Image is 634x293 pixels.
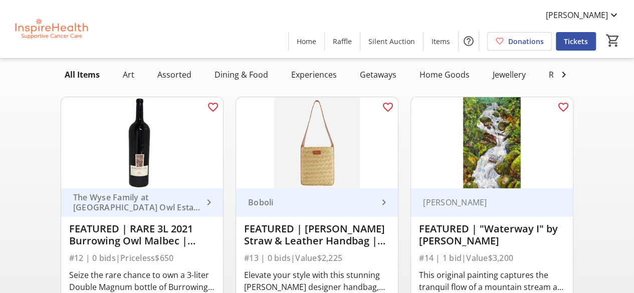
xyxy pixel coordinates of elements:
[210,65,272,85] div: Dining & Food
[557,101,569,113] mat-icon: favorite_outline
[419,269,565,293] div: This original painting captures the tranquil flow of a mountain stream as it winds through a lush...
[419,197,553,207] div: [PERSON_NAME]
[244,269,390,293] div: Elevate your style with this stunning [PERSON_NAME] designer handbag, blending timeless elegance ...
[289,32,324,51] a: Home
[6,4,95,54] img: InspireHealth Supportive Cancer Care's Logo
[419,251,565,265] div: #14 | 1 bid | Value $3,200
[382,101,394,113] mat-icon: favorite_outline
[356,65,400,85] div: Getaways
[489,65,530,85] div: Jewellery
[538,7,628,23] button: [PERSON_NAME]
[333,36,352,47] span: Raffle
[61,65,104,85] div: All Items
[411,97,573,188] img: FEATURED | "Waterway I" by Warren Goodman
[236,188,398,217] a: Boboli
[432,36,450,47] span: Items
[119,65,138,85] div: Art
[360,32,423,51] a: Silent Auction
[153,65,195,85] div: Assorted
[415,65,474,85] div: Home Goods
[244,223,390,247] div: FEATURED | [PERSON_NAME] Straw & Leather Handbag | Boboli Retail Group
[604,32,622,50] button: Cart
[244,251,390,265] div: #13 | 0 bids | Value $2,225
[419,223,565,247] div: FEATURED | "Waterway I" by [PERSON_NAME]
[244,197,378,207] div: Boboli
[424,32,458,51] a: Items
[508,36,544,47] span: Donations
[297,36,316,47] span: Home
[69,251,215,265] div: #12 | 0 bids | Priceless $650
[69,192,203,212] div: The Wyse Family at [GEOGRAPHIC_DATA] Owl Estate Winery
[459,31,479,51] button: Help
[556,32,596,51] a: Tickets
[546,9,608,21] span: [PERSON_NAME]
[378,196,390,208] mat-icon: keyboard_arrow_right
[368,36,415,47] span: Silent Auction
[69,223,215,247] div: FEATURED | RARE 3L 2021 Burrowing Owl Malbec | Priceless
[236,97,398,188] img: FEATURED | Giambattista Valli Straw & Leather Handbag | Boboli Retail Group
[564,36,588,47] span: Tickets
[207,101,219,113] mat-icon: favorite_outline
[69,269,215,293] div: Seize the rare chance to own a 3-liter Double Magnum bottle of Burrowing Owl Estate Winery’s 2021...
[487,32,552,51] a: Donations
[325,32,360,51] a: Raffle
[287,65,341,85] div: Experiences
[61,188,223,217] a: The Wyse Family at [GEOGRAPHIC_DATA] Owl Estate Winery
[203,196,215,208] mat-icon: keyboard_arrow_right
[61,97,223,188] img: FEATURED | RARE 3L 2021 Burrowing Owl Malbec | Priceless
